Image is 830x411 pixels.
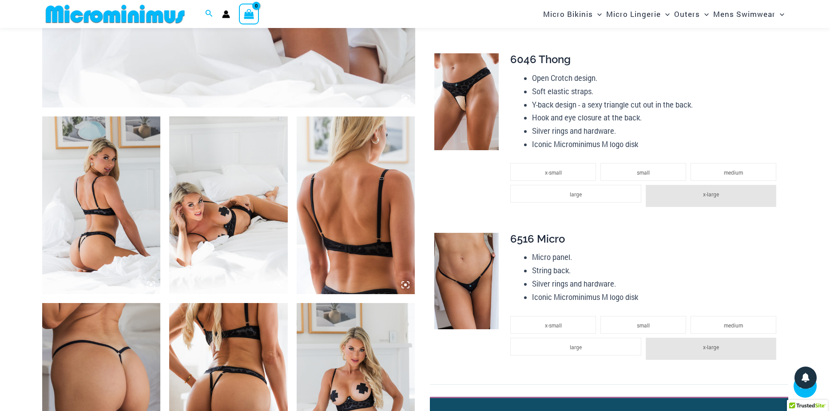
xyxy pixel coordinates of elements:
li: medium [691,316,776,334]
a: Micro LingerieMenu ToggleMenu Toggle [604,3,672,25]
li: medium [691,163,776,181]
a: Micro BikinisMenu ToggleMenu Toggle [541,3,604,25]
span: Menu Toggle [775,3,784,25]
li: large [510,338,641,355]
span: Menu Toggle [700,3,709,25]
li: large [510,185,641,203]
a: View Shopping Cart, empty [239,4,259,24]
nav: Site Navigation [540,1,788,27]
a: Mens SwimwearMenu ToggleMenu Toggle [711,3,786,25]
li: x-large [646,338,776,360]
span: small [637,169,650,176]
li: Iconic Microminimus M logo disk [532,138,781,151]
li: x-small [510,163,596,181]
img: MM SHOP LOGO FLAT [42,4,188,24]
span: Micro Bikinis [543,3,593,25]
span: x-large [703,191,719,198]
li: small [600,163,686,181]
li: x-large [646,185,776,207]
span: x-large [703,343,719,351]
img: Nights Fall Silver Leopard 1036 Bra 6046 Thong [42,116,161,294]
span: x-small [545,169,562,176]
img: Nights Fall Silver Leopard 6516 Micro [434,233,499,330]
a: OutersMenu ToggleMenu Toggle [672,3,711,25]
span: Menu Toggle [593,3,602,25]
li: Silver rings and hardware. [532,277,781,291]
li: small [600,316,686,334]
a: Account icon link [222,10,230,18]
span: large [570,343,582,351]
span: 6046 Thong [510,53,571,66]
li: Iconic Microminimus M logo disk [532,291,781,304]
span: small [637,322,650,329]
img: Nights Fall Silver Leopard 6046 Thong [434,53,499,150]
span: x-small [545,322,562,329]
li: Soft elastic straps. [532,85,781,98]
span: medium [724,322,743,329]
li: Silver rings and hardware. [532,124,781,138]
a: Search icon link [205,8,213,20]
span: 6516 Micro [510,232,565,245]
span: Menu Toggle [661,3,670,25]
li: Hook and eye closure at the back. [532,111,781,124]
span: Mens Swimwear [713,3,775,25]
span: medium [724,169,743,176]
img: Nights Fall Silver Leopard 1036 Bra 6046 Thong [169,116,288,294]
li: x-small [510,316,596,334]
li: String back. [532,264,781,277]
span: large [570,191,582,198]
span: Micro Lingerie [606,3,661,25]
li: Y-back design - a sexy triangle cut out in the back. [532,98,781,112]
li: Micro panel. [532,251,781,264]
li: Open Crotch design. [532,72,781,85]
img: Nights Fall Silver Leopard 1036 Bra [297,116,415,294]
span: Outers [674,3,700,25]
